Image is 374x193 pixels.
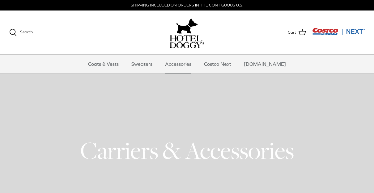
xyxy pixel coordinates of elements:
a: Costco Next [198,55,237,73]
a: Accessories [159,55,197,73]
h1: Carriers & Accessories [9,135,365,166]
a: Sweaters [126,55,158,73]
img: hoteldoggy.com [176,17,198,35]
img: hoteldoggycom [170,35,204,48]
a: hoteldoggy.com hoteldoggycom [170,17,204,48]
a: [DOMAIN_NAME] [238,55,291,73]
a: Visit Costco Next [312,31,365,36]
a: Cart [288,28,306,36]
span: Cart [288,29,296,36]
a: Search [9,29,33,36]
img: Costco Next [312,27,365,35]
span: Search [20,30,33,34]
a: Coats & Vests [83,55,124,73]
